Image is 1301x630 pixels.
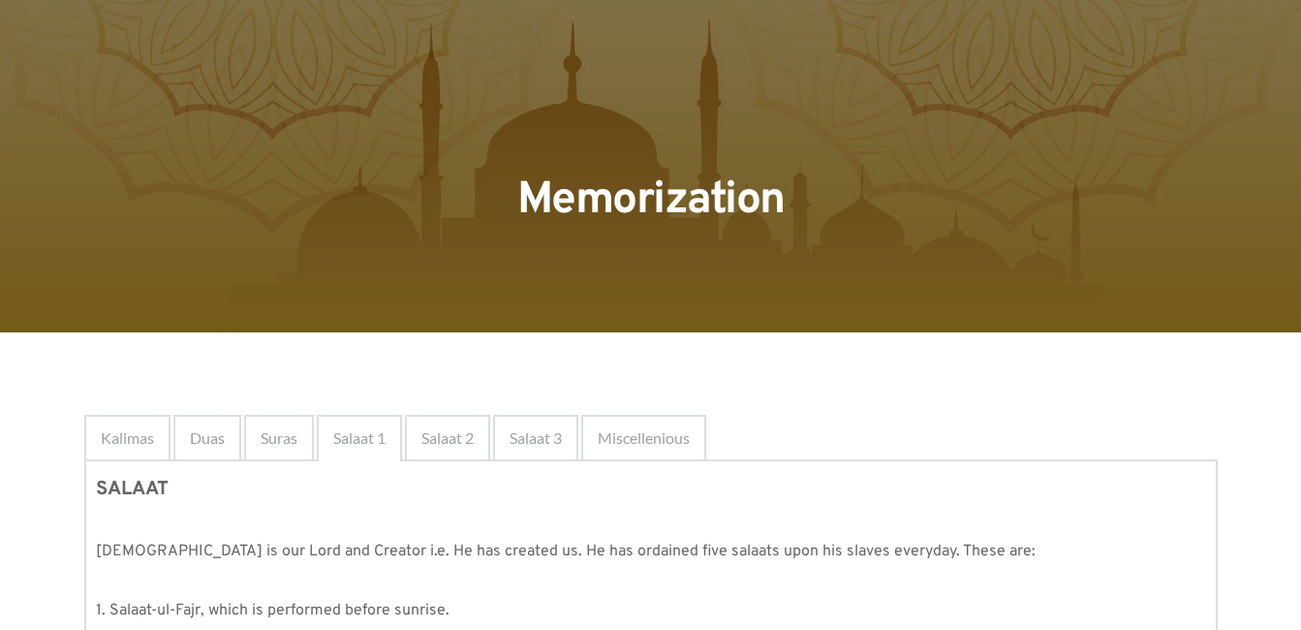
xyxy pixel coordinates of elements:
[510,426,562,450] span: Salaat 3
[101,426,154,450] span: Kalimas
[421,426,474,450] span: Salaat 2
[598,426,690,450] span: Miscellenious
[190,426,225,450] span: Duas
[96,601,449,620] span: 1. Salaat-ul-Fajr, which is performed before sunrise.
[96,542,1036,561] span: [DEMOGRAPHIC_DATA] is our Lord and Creator i.e. He has created us. He has ordained five salaats u...
[517,173,785,230] span: Memorization
[333,426,386,450] span: Salaat 1
[96,477,169,502] strong: SALAAT
[261,426,297,450] span: Suras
